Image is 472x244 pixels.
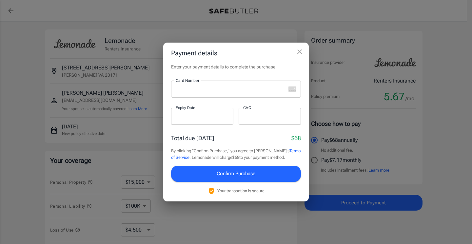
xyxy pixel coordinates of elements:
[288,86,296,92] svg: unknown
[291,134,301,142] p: $68
[217,188,265,194] p: Your transaction is secure
[171,148,301,160] p: By clicking "Confirm Purchase," you agree to [PERSON_NAME]'s . Lemonade will charge $68 to your p...
[293,45,306,58] button: close
[243,105,251,110] label: CVC
[217,169,255,178] span: Confirm Purchase
[171,166,301,181] button: Confirm Purchase
[163,43,309,64] h2: Payment details
[176,113,229,120] iframe: Secure expiration date input frame
[176,78,199,83] label: Card Number
[176,105,195,110] label: Expiry Date
[243,113,296,120] iframe: Secure CVC input frame
[171,148,301,160] a: Terms of Service
[176,86,286,92] iframe: Secure card number input frame
[171,134,214,142] p: Total due [DATE]
[171,64,301,70] p: Enter your payment details to complete the purchase.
